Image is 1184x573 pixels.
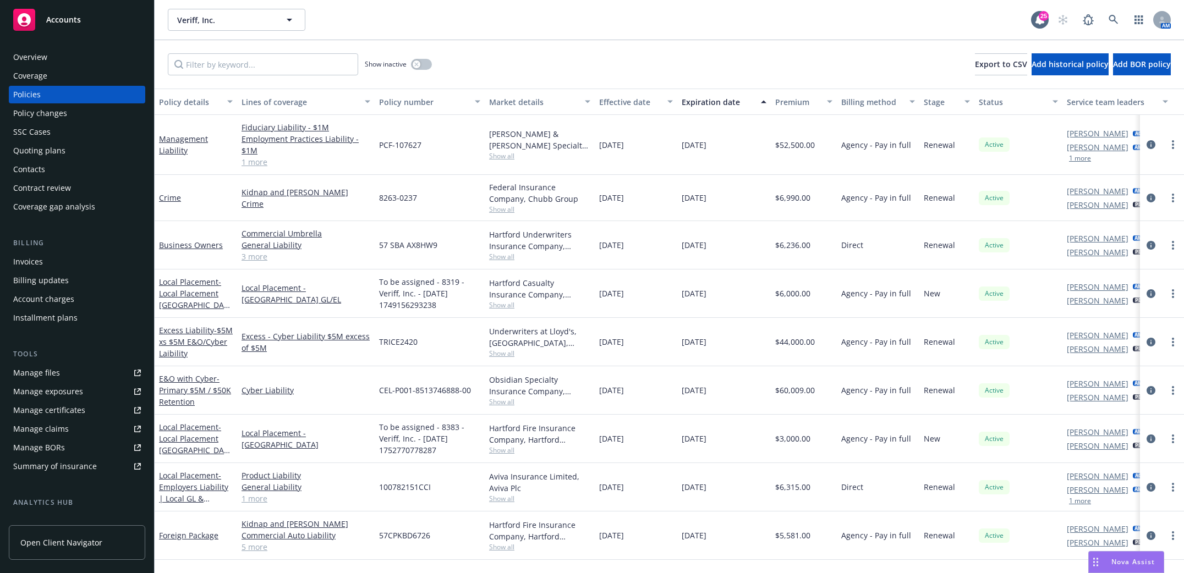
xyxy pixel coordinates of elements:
[159,277,231,345] a: Local Placement
[682,481,706,493] span: [DATE]
[13,290,74,308] div: Account charges
[1166,481,1180,494] a: more
[1067,426,1128,438] a: [PERSON_NAME]
[242,481,370,493] a: General Liability
[9,309,145,327] a: Installment plans
[9,142,145,159] a: Quoting plans
[1144,384,1158,397] a: circleInformation
[924,192,955,203] span: Renewal
[775,433,810,444] span: $3,000.00
[168,53,358,75] input: Filter by keyword...
[9,179,145,197] a: Contract review
[682,96,754,108] div: Expiration date
[242,427,370,450] a: Local Placement - [GEOGRAPHIC_DATA]
[242,122,370,133] a: Fiduciary Liability - $1M
[242,239,370,251] a: General Liability
[983,385,1005,395] span: Active
[1067,246,1128,258] a: [PERSON_NAME]
[489,128,590,151] div: [PERSON_NAME] & [PERSON_NAME] Specialty Insurance Company, [PERSON_NAME] & [PERSON_NAME] ([GEOGRA...
[13,198,95,216] div: Coverage gap analysis
[599,192,624,203] span: [DATE]
[1067,343,1128,355] a: [PERSON_NAME]
[379,421,480,456] span: To be assigned - 8383 - Veriff, Inc. - [DATE] 1752770778287
[1166,191,1180,205] a: more
[924,139,955,151] span: Renewal
[1067,329,1128,341] a: [PERSON_NAME]
[365,59,407,69] span: Show inactive
[975,59,1027,69] span: Export to CSV
[20,537,102,548] span: Open Client Navigator
[242,133,370,156] a: Employment Practices Liability - $1M
[9,104,145,122] a: Policy changes
[242,384,370,396] a: Cyber Liability
[983,140,1005,150] span: Active
[13,161,45,178] div: Contacts
[242,282,370,305] a: Local Placement - [GEOGRAPHIC_DATA] GL/EL
[1128,9,1150,31] a: Switch app
[13,142,65,159] div: Quoting plans
[489,229,590,252] div: Hartford Underwriters Insurance Company, Hartford Insurance Group
[9,420,145,438] a: Manage claims
[9,253,145,271] a: Invoices
[13,272,69,289] div: Billing updates
[983,337,1005,347] span: Active
[841,239,863,251] span: Direct
[1067,199,1128,211] a: [PERSON_NAME]
[489,422,590,445] div: Hartford Fire Insurance Company, Hartford Insurance Group
[1144,287,1158,300] a: circleInformation
[489,445,590,455] span: Show all
[1166,432,1180,445] a: more
[13,253,43,271] div: Invoices
[9,198,145,216] a: Coverage gap analysis
[1067,378,1128,389] a: [PERSON_NAME]
[595,89,677,115] button: Effective date
[682,530,706,541] span: [DATE]
[1067,141,1128,153] a: [PERSON_NAME]
[1111,557,1155,566] span: Nova Assist
[242,251,370,262] a: 3 more
[1113,53,1171,75] button: Add BOR policy
[1144,481,1158,494] a: circleInformation
[9,497,145,508] div: Analytics hub
[379,384,471,396] span: CEL-P001-8513746888-00
[159,325,233,359] span: - $5M xs $5M E&O/Cyber Laibility
[9,383,145,400] span: Manage exposures
[489,277,590,300] div: Hartford Casualty Insurance Company, Hartford Insurance Group
[924,288,940,299] span: New
[489,397,590,406] span: Show all
[485,89,595,115] button: Market details
[159,470,228,527] span: - Employers Liability | Local GL & [GEOGRAPHIC_DATA]
[1069,498,1091,504] button: 1 more
[242,228,370,239] a: Commercial Umbrella
[489,96,578,108] div: Market details
[9,439,145,456] a: Manage BORs
[599,433,624,444] span: [DATE]
[841,192,911,203] span: Agency - Pay in full
[1166,335,1180,349] a: more
[9,86,145,103] a: Policies
[919,89,974,115] button: Stage
[841,433,911,444] span: Agency - Pay in full
[159,240,223,250] a: Business Owners
[13,513,105,530] div: Loss summary generator
[13,458,97,475] div: Summary of insurance
[1052,9,1074,31] a: Start snowing
[599,288,624,299] span: [DATE]
[155,89,237,115] button: Policy details
[775,530,810,541] span: $5,581.00
[9,349,145,360] div: Tools
[489,181,590,205] div: Federal Insurance Company, Chubb Group
[682,288,706,299] span: [DATE]
[924,433,940,444] span: New
[13,86,41,103] div: Policies
[489,374,590,397] div: Obsidian Specialty Insurance Company, Obsidian Specialty Insurance Company, CRC Group
[242,470,370,481] a: Product Liability
[775,239,810,251] span: $6,236.00
[924,384,955,396] span: Renewal
[1067,537,1128,548] a: [PERSON_NAME]
[682,192,706,203] span: [DATE]
[1067,96,1156,108] div: Service team leaders
[1067,295,1128,306] a: [PERSON_NAME]
[159,134,208,156] a: Management Liability
[489,151,590,161] span: Show all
